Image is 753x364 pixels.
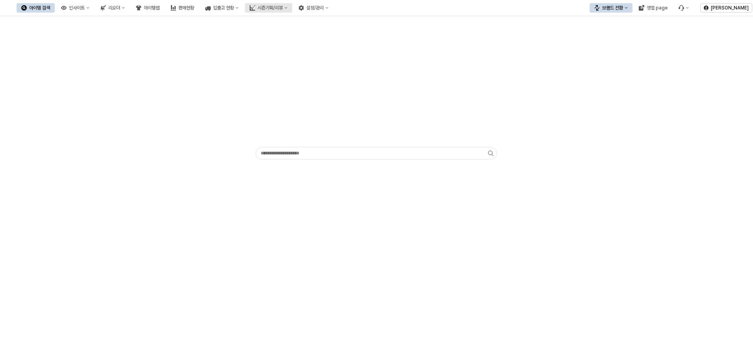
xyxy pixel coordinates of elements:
[178,5,194,11] div: 판매현황
[69,5,85,11] div: 인사이트
[29,5,50,11] div: 아이템 검색
[96,3,130,13] button: 리오더
[700,3,752,13] button: [PERSON_NAME]
[166,3,199,13] button: 판매현황
[711,5,749,11] p: [PERSON_NAME]
[602,5,623,11] div: 브랜드 전환
[674,3,694,13] div: Menu item 6
[258,5,283,11] div: 시즌기획/리뷰
[213,5,234,11] div: 입출고 현황
[108,5,120,11] div: 리오더
[144,5,160,11] div: 아이템맵
[200,3,243,13] button: 입출고 현황
[245,3,292,13] button: 시즌기획/리뷰
[306,5,324,11] div: 설정/관리
[131,3,164,13] button: 아이템맵
[647,5,668,11] div: 영업 page
[294,3,333,13] button: 설정/관리
[634,3,672,13] button: 영업 page
[17,3,55,13] button: 아이템 검색
[56,3,94,13] button: 인사이트
[590,3,632,13] button: 브랜드 전환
